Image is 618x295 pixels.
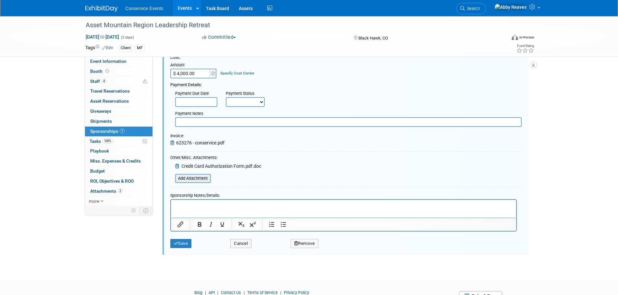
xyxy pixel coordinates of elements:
button: Insert/edit link [175,220,186,229]
a: Budget [85,166,152,176]
div: Event Format [468,34,535,43]
span: 623276 - conservice.pdf [176,140,224,145]
td: Tags [85,44,113,52]
a: more [85,197,152,206]
div: Client [119,45,133,51]
span: 1 [120,129,125,133]
span: Booth not reserved yet [104,69,110,74]
div: Sponsorship Notes/Details: [170,190,517,199]
a: Contact Us [221,290,241,295]
span: Misc. Expenses & Credits [90,158,141,164]
div: Payment Status [226,91,269,97]
span: 4 [102,79,106,84]
a: Playbook [85,146,152,156]
span: | [216,290,220,295]
div: Asset Mountain Region Leadership Retreat [83,19,496,31]
div: Payment Due Date [175,91,216,97]
img: Format-Inperson.png [512,35,518,40]
span: Credit Card Authorization Form.pdf.doc [181,164,261,169]
button: Save [170,239,192,248]
span: Shipments [90,119,112,124]
a: Giveaways [85,107,152,116]
div: Other/Misc. Attachments: [170,155,261,162]
span: to [99,34,105,40]
button: Underline [217,220,228,229]
a: Shipments [85,117,152,126]
span: Staff [90,79,106,84]
a: Blog [194,290,202,295]
span: Asset Reservations [90,98,129,104]
span: Travel Reservations [90,88,130,94]
a: Search [456,3,486,14]
a: Event Information [85,57,152,66]
span: more [89,199,99,204]
span: Black Hawk, CO [358,36,388,40]
button: Committed [200,34,238,41]
span: Potential Scheduling Conflict -- at least one attendee is tagged in another overlapping event. [143,79,147,85]
button: Remove [291,239,319,248]
div: Payment Notes [175,111,522,117]
a: Attachments2 [85,187,152,196]
a: Tasks100% [85,137,152,146]
span: Booth [90,69,110,74]
a: API [209,290,215,295]
span: | [279,290,283,295]
a: Staff4 [85,77,152,86]
div: MF [135,45,145,51]
a: Specify Cost Center [220,71,254,75]
a: Travel Reservations [85,86,152,96]
img: ExhibitDay [85,6,118,12]
span: 2 [118,188,123,193]
button: Italic [205,220,216,229]
button: Bullet list [278,220,289,229]
a: Misc. Expenses & Credits [85,156,152,166]
a: Remove Attachment [170,140,176,145]
td: Toggle Event Tabs [139,206,152,215]
div: Amount [170,62,217,69]
iframe: Rich Text Area [171,200,516,218]
a: Privacy Policy [284,290,309,295]
span: Event Information [90,59,127,64]
div: Payment Details: [170,78,522,88]
div: Invoice: [170,133,224,140]
span: | [242,290,246,295]
span: Budget [90,168,105,174]
div: Event Rating [516,44,534,48]
button: Numbered list [266,220,277,229]
span: Conservice Events [126,6,164,11]
button: Bold [194,220,205,229]
span: [DATE] [DATE] [85,34,119,40]
span: Giveaways [90,108,111,114]
img: Abby Reaves [494,4,527,11]
a: Sponsorships1 [85,127,152,136]
span: ROI, Objectives & ROO [90,178,134,184]
span: Search [465,6,480,11]
span: (2 days) [120,35,134,40]
div: Cost: [170,55,522,61]
span: Tasks [90,139,113,144]
a: Edit [102,46,113,50]
div: In-Person [519,35,534,40]
span: Attachments [90,188,123,194]
td: Personalize Event Tab Strip [128,206,139,215]
button: Cancel [230,239,251,248]
button: Superscript [247,220,258,229]
a: Booth [85,67,152,76]
a: Terms of Service [247,290,278,295]
span: Sponsorships [90,129,125,134]
span: | [203,290,208,295]
span: 100% [103,139,113,143]
button: Subscript [236,220,247,229]
span: Playbook [90,148,109,153]
a: Asset Reservations [85,96,152,106]
a: ROI, Objectives & ROO [85,176,152,186]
